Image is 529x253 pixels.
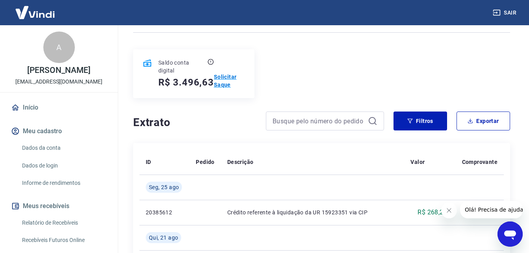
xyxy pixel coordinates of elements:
[149,183,179,191] span: Seg, 25 ago
[441,203,457,218] iframe: Fechar mensagem
[158,76,214,89] h5: R$ 3.496,63
[227,208,398,216] p: Crédito referente à liquidação da UR 15923351 via CIP
[5,6,66,12] span: Olá! Precisa de ajuda?
[9,123,108,140] button: Meu cadastro
[462,158,497,166] p: Comprovante
[158,59,206,74] p: Saldo conta digital
[227,158,254,166] p: Descrição
[19,158,108,174] a: Dados de login
[460,201,523,218] iframe: Mensagem da empresa
[491,6,520,20] button: Sair
[497,221,523,247] iframe: Botão para abrir a janela de mensagens
[196,158,214,166] p: Pedido
[9,0,61,24] img: Vindi
[19,175,108,191] a: Informe de rendimentos
[27,66,90,74] p: [PERSON_NAME]
[19,232,108,248] a: Recebíveis Futuros Online
[146,158,151,166] p: ID
[19,215,108,231] a: Relatório de Recebíveis
[149,234,178,242] span: Qui, 21 ago
[394,112,447,130] button: Filtros
[9,197,108,215] button: Meus recebíveis
[457,112,510,130] button: Exportar
[15,78,102,86] p: [EMAIL_ADDRESS][DOMAIN_NAME]
[43,32,75,63] div: A
[19,140,108,156] a: Dados da conta
[214,73,245,89] a: Solicitar Saque
[9,99,108,116] a: Início
[133,115,256,130] h4: Extrato
[410,158,425,166] p: Valor
[146,208,183,216] p: 20385612
[273,115,365,127] input: Busque pelo número do pedido
[418,208,447,217] p: R$ 268,20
